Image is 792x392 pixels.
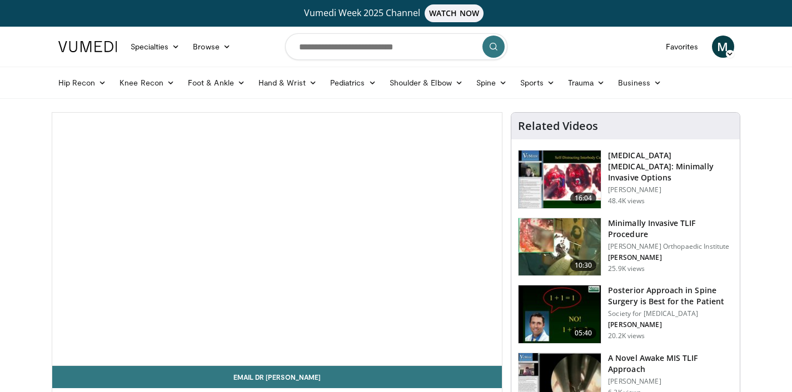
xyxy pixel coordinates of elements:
[712,36,734,58] a: M
[518,119,598,133] h4: Related Videos
[608,253,733,262] p: [PERSON_NAME]
[519,150,601,208] img: 9f1438f7-b5aa-4a55-ab7b-c34f90e48e66.150x105_q85_crop-smart_upscale.jpg
[608,264,645,273] p: 25.9K views
[518,285,733,344] a: 05:40 Posterior Approach in Spine Surgery is Best for the Patient Society for [MEDICAL_DATA] [PER...
[561,72,612,94] a: Trauma
[252,72,323,94] a: Hand & Wrist
[608,218,733,240] h3: Minimally Invasive TLIF Procedure
[181,72,252,94] a: Foot & Ankle
[52,72,113,94] a: Hip Recon
[60,4,733,22] a: Vumedi Week 2025 ChannelWATCH NOW
[608,377,733,386] p: [PERSON_NAME]
[608,285,733,307] h3: Posterior Approach in Spine Surgery is Best for the Patient
[570,260,597,271] span: 10:30
[52,366,502,388] a: Email Dr [PERSON_NAME]
[124,36,187,58] a: Specialties
[608,185,733,194] p: [PERSON_NAME]
[608,331,645,340] p: 20.2K views
[285,33,507,60] input: Search topics, interventions
[659,36,705,58] a: Favorites
[608,353,733,375] h3: A Novel Awake MIS TLIF Approach
[611,72,668,94] a: Business
[470,72,514,94] a: Spine
[608,197,645,205] p: 48.4K views
[425,4,484,22] span: WATCH NOW
[186,36,237,58] a: Browse
[383,72,470,94] a: Shoulder & Elbow
[323,72,383,94] a: Pediatrics
[608,242,733,251] p: [PERSON_NAME] Orthopaedic Institute
[58,41,117,52] img: VuMedi Logo
[113,72,181,94] a: Knee Recon
[608,309,733,318] p: Society for [MEDICAL_DATA]
[52,113,502,366] video-js: Video Player
[519,218,601,276] img: ander_3.png.150x105_q85_crop-smart_upscale.jpg
[608,150,733,183] h3: [MEDICAL_DATA] [MEDICAL_DATA]: Minimally Invasive Options
[514,72,561,94] a: Sports
[518,150,733,209] a: 16:04 [MEDICAL_DATA] [MEDICAL_DATA]: Minimally Invasive Options [PERSON_NAME] 48.4K views
[518,218,733,277] a: 10:30 Minimally Invasive TLIF Procedure [PERSON_NAME] Orthopaedic Institute [PERSON_NAME] 25.9K v...
[570,193,597,204] span: 16:04
[608,320,733,329] p: [PERSON_NAME]
[570,328,597,339] span: 05:40
[519,285,601,343] img: 3b6f0384-b2b2-4baa-b997-2e524ebddc4b.150x105_q85_crop-smart_upscale.jpg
